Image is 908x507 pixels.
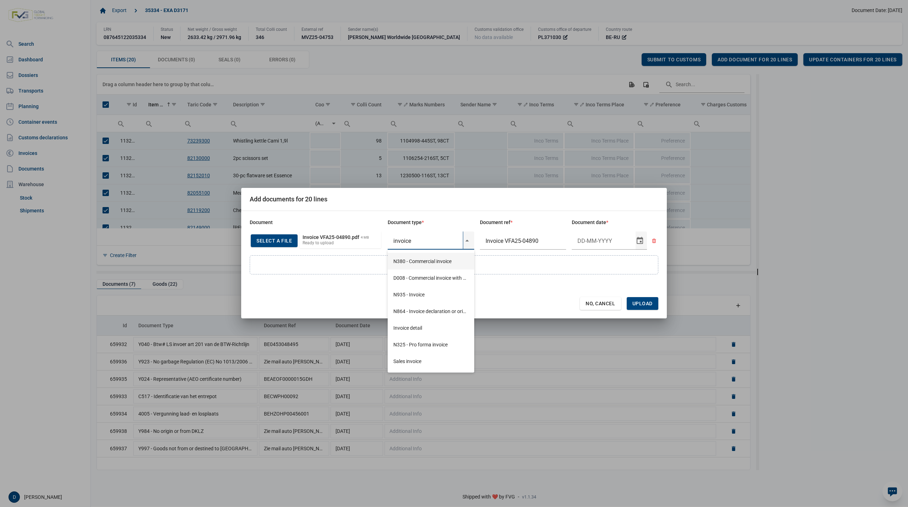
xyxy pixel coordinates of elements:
[388,269,474,286] div: D008 - Commercial invoice with a signed declaration
[256,238,292,244] span: Select a file
[636,232,644,250] div: Select
[388,219,474,226] div: Document type
[580,297,621,310] div: No, Cancel
[303,241,334,246] div: Ready to upload
[388,353,474,369] div: Sales invoice
[388,336,474,353] div: N325 - Pro forma invoice
[627,297,658,310] div: Upload
[388,232,463,250] input: Document type
[303,235,359,241] div: Invoice VFA25-04890.pdf
[361,235,369,241] div: 4 MB
[388,286,474,303] div: N935 - Invoice
[251,234,298,247] div: Select a file
[586,301,615,306] span: No, Cancel
[388,319,474,336] div: Invoice detail
[388,303,474,319] div: N864 - Invoice declaration or origin declaration
[480,232,566,250] input: Document ref
[388,253,474,369] div: Items
[250,195,327,203] div: Add documents for 20 lines
[250,255,658,274] div: Add new line
[632,301,653,306] span: Upload
[463,232,471,250] div: Select
[480,219,566,226] div: Document ref
[388,253,474,269] div: N380 - Commercial invoice
[572,232,636,250] input: Document date
[388,250,474,373] div: Dropdown
[572,219,658,226] div: Document date
[250,219,382,226] div: Document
